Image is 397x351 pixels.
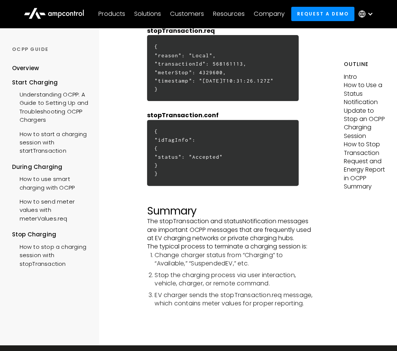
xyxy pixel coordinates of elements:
[12,46,92,53] div: OCPP GUIDE
[98,10,125,18] div: Products
[12,64,39,72] div: Overview
[12,78,92,86] div: Start Charging
[12,171,92,194] a: How to use smart charging with OCPP
[213,10,245,18] div: Resources
[343,73,385,81] p: Intro
[12,87,92,126] a: Understanding OCPP: A Guide to Setting Up and Troubleshooting OCPP Chargers
[12,194,92,225] a: How to send meter values with meterValues.req
[155,271,316,288] li: Stop the charging process via user interaction, vehicle, charger, or remote command.
[170,10,204,18] div: Customers
[12,126,92,157] a: How to start a charging session with startTransaction
[147,120,299,186] h6: { "idTagInfo": { "status": "Accepted" } }
[134,10,161,18] div: Solutions
[254,10,285,18] div: Company
[147,35,299,101] h6: { "reason": "Local", "transactionId": 568161113, "meterStop": 4329600, "timestamp": "[DATE]T10:31...
[147,217,316,242] p: The stopTransaction and statusNotification messages are important OCPP messages that are frequent...
[343,140,385,182] p: How to Stop Transaction Request and Energy Report in OCPP
[147,188,316,196] p: ‍
[12,162,92,171] div: During Charging
[147,26,215,35] strong: stopTransaction.req
[155,291,316,308] li: EV charger sends the stopTransaction.req message, which contains meter values for proper reporting.
[343,60,385,68] h5: Outline
[147,242,316,251] p: The typical process to terminate a charging session is:
[291,7,354,21] a: Request a demo
[147,196,316,204] p: ‍
[12,239,92,270] a: How to stop a charging session with stopTransaction
[155,251,316,268] li: Change charger status from “Charging” to “Available,” “SuspendedEV,” etc.
[343,182,385,191] p: Summary
[147,111,218,120] strong: stopTransaction.conf
[147,205,316,218] h2: Summary
[343,81,385,140] p: How to Use a Status Notification Update to Stop an OCPP Charging Session
[147,103,316,111] p: ‍
[12,64,39,78] a: Overview
[12,230,92,239] div: Stop Charging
